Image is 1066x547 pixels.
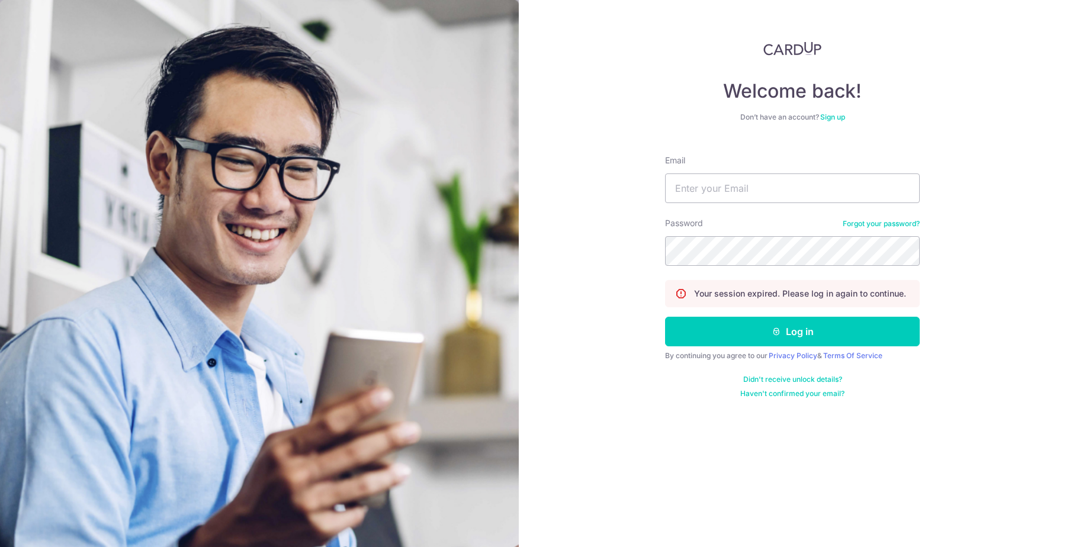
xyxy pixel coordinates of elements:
[740,389,845,398] a: Haven't confirmed your email?
[665,317,920,346] button: Log in
[665,155,685,166] label: Email
[820,112,845,121] a: Sign up
[769,351,817,360] a: Privacy Policy
[694,288,906,300] p: Your session expired. Please log in again to continue.
[665,173,920,203] input: Enter your Email
[665,217,703,229] label: Password
[823,351,882,360] a: Terms Of Service
[665,112,920,122] div: Don’t have an account?
[665,351,920,361] div: By continuing you agree to our &
[743,375,842,384] a: Didn't receive unlock details?
[665,79,920,103] h4: Welcome back!
[763,41,821,56] img: CardUp Logo
[843,219,920,229] a: Forgot your password?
